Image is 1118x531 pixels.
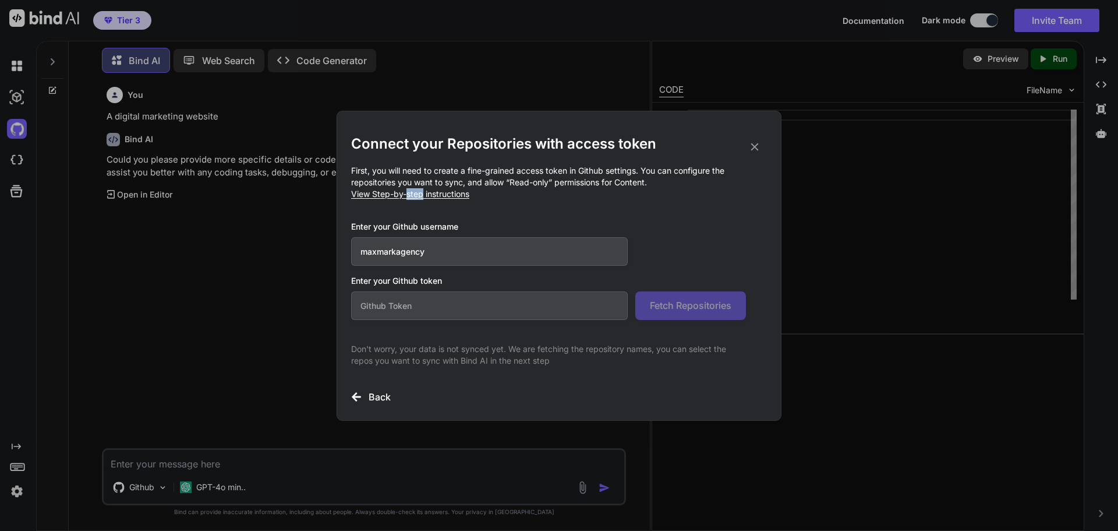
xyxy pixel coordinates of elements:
h2: Connect your Repositories with access token [351,135,767,153]
button: Fetch Repositories [635,291,746,320]
p: First, you will need to create a fine-grained access token in Github settings. You can configure ... [351,165,767,200]
h3: Enter your Github username [351,221,746,233]
span: Fetch Repositories [650,298,731,312]
h3: Enter your Github token [351,275,767,287]
p: Don't worry, your data is not synced yet. We are fetching the repository names, you can select th... [351,343,746,367]
input: Github Username [351,237,628,266]
span: View Step-by-step instructions [351,189,469,199]
input: Github Token [351,291,628,320]
h3: Back [369,390,391,404]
